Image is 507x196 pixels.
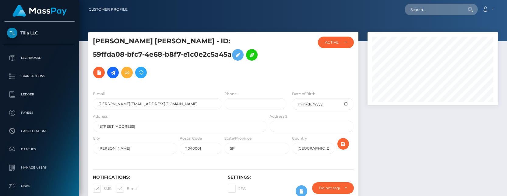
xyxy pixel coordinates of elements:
[116,185,139,193] label: E-mail
[7,72,72,81] p: Transactions
[5,178,75,194] a: Links
[292,91,315,97] label: Date of Birth
[7,90,72,99] p: Ledger
[93,114,108,119] label: Address
[93,175,219,180] h6: Notifications:
[12,5,67,17] img: MassPay Logo
[5,87,75,102] a: Ledger
[7,145,72,154] p: Batches
[325,40,340,45] div: ACTIVE
[5,105,75,120] a: Payees
[7,127,72,136] p: Cancellations
[180,136,202,141] label: Postal Code
[5,30,75,36] span: Tilia LLC
[7,108,72,117] p: Payees
[269,114,287,119] label: Address 2
[292,136,307,141] label: Country
[312,182,354,194] button: Do not require
[224,91,237,97] label: Phone
[228,175,354,180] h6: Settings:
[93,185,111,193] label: SMS
[5,50,75,66] a: Dashboard
[5,142,75,157] a: Batches
[7,53,72,62] p: Dashboard
[93,37,264,81] h5: [PERSON_NAME] [PERSON_NAME] - ID: 59ffda08-bfc7-4e68-b8f7-e1c0e2c5a45a
[93,136,100,141] label: City
[89,3,128,16] a: Customer Profile
[5,123,75,139] a: Cancellations
[319,186,340,191] div: Do not require
[224,136,252,141] label: State/Province
[228,185,246,193] label: 2FA
[5,160,75,175] a: Manage Users
[7,28,17,38] img: Tilia LLC
[107,67,119,78] a: Initiate Payout
[7,181,72,191] p: Links
[5,69,75,84] a: Transactions
[93,91,105,97] label: E-mail
[318,37,354,48] button: ACTIVE
[7,163,72,172] p: Manage Users
[405,4,462,15] input: Search...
